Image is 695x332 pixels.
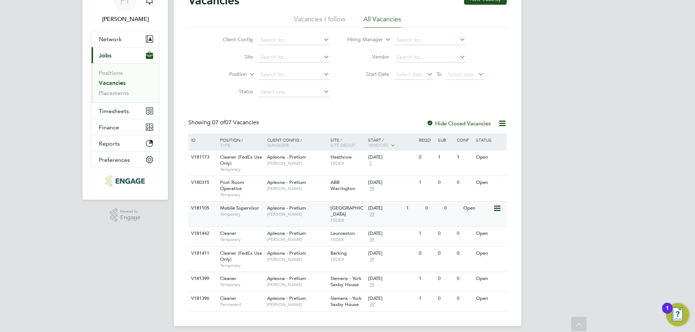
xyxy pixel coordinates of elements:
div: 0 [455,272,474,285]
span: Temporary [220,167,264,172]
li: All Vacancies [363,15,401,28]
span: 07 of [212,119,225,126]
label: Position [205,71,247,78]
span: Temporary [220,192,264,198]
div: Open [474,292,506,305]
span: Vendors [368,142,388,148]
div: [DATE] [368,230,415,237]
span: Powered by [120,208,140,215]
div: Reqd [417,134,436,146]
span: Type [220,142,230,148]
button: Timesheets [92,103,159,119]
button: Reports [92,135,159,151]
span: Timesheets [99,108,129,115]
span: Apleona - Pretium [267,295,306,301]
label: Client Config [211,36,253,43]
span: FEDEX [330,237,365,242]
span: FEDEX [330,160,365,166]
label: Vendor [347,53,389,60]
div: Status [474,134,506,146]
div: 1 [417,227,436,240]
span: [PERSON_NAME] [267,302,327,307]
label: Site [211,53,253,60]
span: [PERSON_NAME] [267,282,327,288]
div: V181411 [189,247,215,260]
span: Heathrow [330,154,352,160]
input: Search for... [258,70,329,80]
label: Start Date [347,71,389,77]
button: Preferences [92,152,159,168]
div: 1 [666,308,669,318]
span: FEDEX [330,256,365,262]
div: 1 [436,151,455,164]
span: Site Group [330,142,355,148]
div: V181173 [189,151,215,164]
span: [PERSON_NAME] [267,186,327,191]
div: [DATE] [368,180,415,186]
span: Cleaner [220,295,236,301]
span: Engage [120,215,140,221]
span: Launceston [330,230,355,236]
div: 1 [404,202,423,215]
span: [PERSON_NAME] [267,237,327,242]
input: Select one [258,87,329,97]
span: Temporary [220,211,264,217]
span: [GEOGRAPHIC_DATA] [330,205,363,217]
input: Search for... [258,52,329,62]
div: 0 [436,176,455,189]
div: ID [189,134,215,146]
button: Finance [92,119,159,135]
span: 07 Vacancies [212,119,259,126]
div: Open [474,227,506,240]
span: Apleona - Pretium [267,205,306,211]
div: Open [462,202,493,215]
div: Position / [215,134,265,151]
span: Preferences [99,156,130,163]
span: Barking [330,250,347,256]
span: To [434,69,444,79]
label: Hiring Manager [341,36,383,43]
div: Open [474,272,506,285]
span: Apleona - Pretium [267,179,306,185]
a: Go to home page [91,175,159,187]
li: Vacancies I follow [294,15,345,28]
input: Search for... [394,35,466,45]
button: Network [92,31,159,47]
div: Sub [436,134,455,146]
span: Jobs [99,52,111,59]
div: Showing [188,119,260,126]
div: [DATE] [368,296,415,302]
div: 0 [436,292,455,305]
div: V181396 [189,292,215,305]
div: 0 [455,247,474,260]
span: [PERSON_NAME] [267,256,327,262]
span: Philip Tedstone [91,15,159,23]
div: V181399 [189,272,215,285]
span: 2 [368,160,373,167]
div: 0 [436,247,455,260]
span: Manager [267,142,288,148]
div: 0 [455,227,474,240]
div: 1 [417,176,436,189]
div: 0 [424,202,442,215]
a: Positions [99,69,123,76]
div: 1 [417,292,436,305]
span: Cleaner (FedEx Use Only) [220,250,262,262]
span: 39 [368,186,375,192]
input: Search for... [258,35,329,45]
div: [DATE] [368,276,415,282]
span: [PERSON_NAME] [267,211,327,217]
div: [DATE] [368,250,415,256]
div: Site / [329,134,367,151]
a: Powered byEngage [110,208,141,222]
span: Temporary [220,263,264,268]
span: Siemens - York Saxby House [330,275,362,288]
div: 0 [417,247,436,260]
span: Siemens - York Saxby House [330,295,362,307]
div: 0 [436,227,455,240]
span: Apleona - Pretium [267,154,306,160]
span: Reports [99,140,120,147]
img: conceptresources-logo-retina.png [106,175,144,187]
span: FEDEX [330,217,365,223]
span: Temporary [220,282,264,288]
